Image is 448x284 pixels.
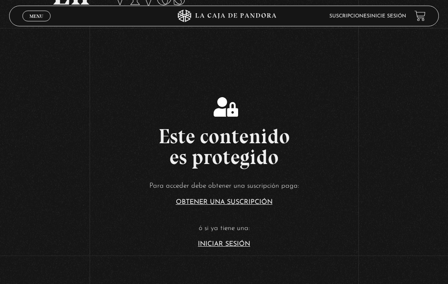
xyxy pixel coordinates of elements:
[29,14,43,19] span: Menu
[414,10,426,22] a: View your shopping cart
[370,14,406,19] a: Inicie sesión
[27,20,46,26] span: Cerrar
[329,14,370,19] a: Suscripciones
[176,199,273,206] a: Obtener una suscripción
[198,241,250,248] a: Iniciar Sesión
